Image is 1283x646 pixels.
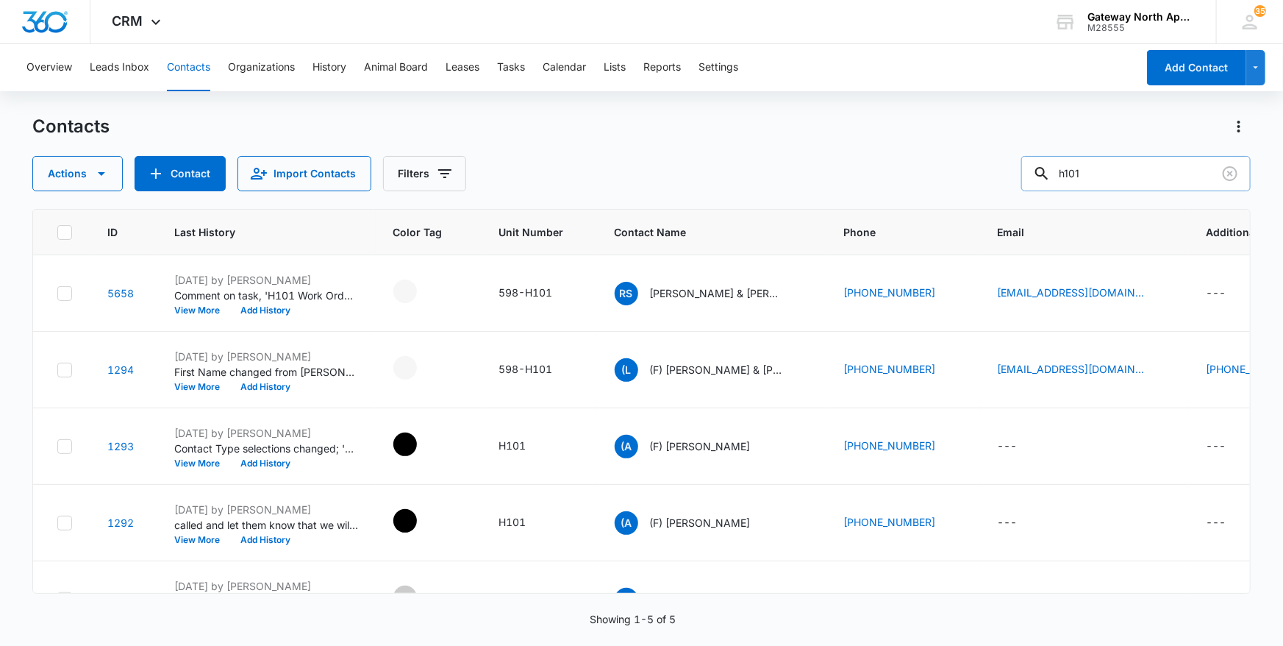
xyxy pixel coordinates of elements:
p: Contact Type selections changed; 'Current Resident' was removed and 'Former Resident' was added. [174,441,358,456]
div: account id [1087,23,1195,33]
span: ZB [615,588,638,611]
div: 598-H101 [499,285,553,300]
div: --- [998,438,1018,455]
button: Settings [698,44,738,91]
button: Add Contact [1147,50,1246,85]
div: account name [1087,11,1195,23]
div: - - Select to Edit Field [393,433,443,456]
div: H101 [499,514,526,530]
div: Additional Phone - - Select to Edit Field [1207,285,1253,302]
div: Phone - (720) 450-2871 - Select to Edit Field [844,285,962,302]
p: [DATE] by [PERSON_NAME] [174,502,358,517]
button: History [312,44,346,91]
p: (F) [PERSON_NAME] & [PERSON_NAME] [650,362,782,377]
div: --- [1207,591,1226,608]
button: Organizations [228,44,295,91]
button: Contacts [167,44,210,91]
button: View More [174,383,230,391]
a: Navigate to contact details page for (F) Adam Kilgore [107,440,134,452]
button: Import Contacts [237,156,371,191]
div: --- [499,591,519,608]
span: Last History [174,224,337,240]
div: --- [998,591,1018,608]
div: Email - raegoodmanw@gmail.com - Select to Edit Field [998,285,1171,302]
button: Overview [26,44,72,91]
div: --- [1207,438,1226,455]
div: Unit Number - H101 - Select to Edit Field [499,438,553,455]
span: Unit Number [499,224,579,240]
button: Leads Inbox [90,44,149,91]
a: Navigate to contact details page for Rachel Sylvia Goodman & Gloriann Marie Trujillo [107,287,134,299]
div: - - Select to Edit Field [393,586,443,609]
a: [PHONE_NUMBER] [844,361,936,377]
div: Phone - (253) 306-2264 - Select to Edit Field [844,514,962,532]
button: Add History [230,306,301,315]
div: Contact Name - (F) Logan Brandon & Allison Weller - Select to Edit Field [615,358,809,382]
a: [PHONE_NUMBER] [844,438,936,453]
button: Filters [383,156,466,191]
span: Phone [844,224,941,240]
span: (L [615,358,638,382]
span: ID [107,224,118,240]
div: Contact Name - Zack Brandon - Select to Edit Field [615,588,761,611]
div: - - Select to Edit Field [393,280,443,303]
a: [PHONE_NUMBER] [844,514,936,530]
span: Contact Name [615,224,787,240]
p: (F) [PERSON_NAME] [650,515,751,530]
button: Animal Board [364,44,428,91]
p: Showing 1-5 of 5 [590,611,676,627]
div: H101 [499,438,526,453]
div: 598-H101 [499,361,553,377]
button: Add Contact [135,156,226,191]
div: Email - - Select to Edit Field [998,514,1044,532]
div: Contact Name - Rachel Sylvia Goodman & Gloriann Marie Trujillo - Select to Edit Field [615,282,809,305]
div: Email - - Select to Edit Field [998,591,1044,608]
div: - - Select to Edit Field [393,509,443,533]
button: View More [174,536,230,544]
span: Email [998,224,1150,240]
p: [PERSON_NAME] [650,592,735,607]
button: Add History [230,459,301,468]
span: 35 [1254,5,1266,17]
p: Comment on task, 'H101 Work Order' (Edit) "resynced door " [174,288,358,303]
button: Reports [643,44,681,91]
div: Phone - (720) 280-9572 - Select to Edit Field [844,591,962,608]
a: Navigate to contact details page for (F) Alison Kilgore [107,517,134,529]
div: --- [998,514,1018,532]
p: [PERSON_NAME] & [PERSON_NAME] [650,285,782,301]
input: Search Contacts [1021,156,1251,191]
p: [DATE] by [PERSON_NAME] [174,425,358,441]
div: Unit Number - 598-H101 - Select to Edit Field [499,361,579,379]
button: Calendar [543,44,586,91]
div: Email - - Select to Edit Field [998,438,1044,455]
button: Clear [1218,162,1242,185]
div: Unit Number - - Select to Edit Field [499,591,546,608]
div: - - Select to Edit Field [393,356,443,380]
div: Unit Number - 598-H101 - Select to Edit Field [499,285,579,302]
div: Additional Phone - - Select to Edit Field [1207,591,1253,608]
span: (A [615,511,638,535]
p: [DATE] by [PERSON_NAME] [174,349,358,364]
button: View More [174,459,230,468]
div: --- [1207,514,1226,532]
p: [DATE] by [PERSON_NAME] [174,578,358,594]
button: Lists [604,44,626,91]
span: RS [615,282,638,305]
div: Email - loganb3355@yahoo.com - Select to Edit Field [998,361,1171,379]
h1: Contacts [32,116,110,138]
button: Add History [230,536,301,544]
a: Navigate to contact details page for (F) Logan Brandon & Allison Weller [107,363,134,376]
p: (F) [PERSON_NAME] [650,439,751,454]
div: --- [1207,285,1226,302]
button: View More [174,306,230,315]
span: CRM [112,13,143,29]
div: Phone - (720) 345-9636 - Select to Edit Field [844,361,962,379]
button: Tasks [497,44,525,91]
a: [PHONE_NUMBER] [844,285,936,300]
p: [DATE] by [PERSON_NAME] [174,272,358,288]
div: notifications count [1254,5,1266,17]
a: [PHONE_NUMBER] [844,591,936,606]
button: Actions [32,156,123,191]
div: Phone - (253) 732-2664 - Select to Edit Field [844,438,962,455]
p: First Name changed from [PERSON_NAME] &amp; to (F) [PERSON_NAME] &amp;. [174,364,358,380]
